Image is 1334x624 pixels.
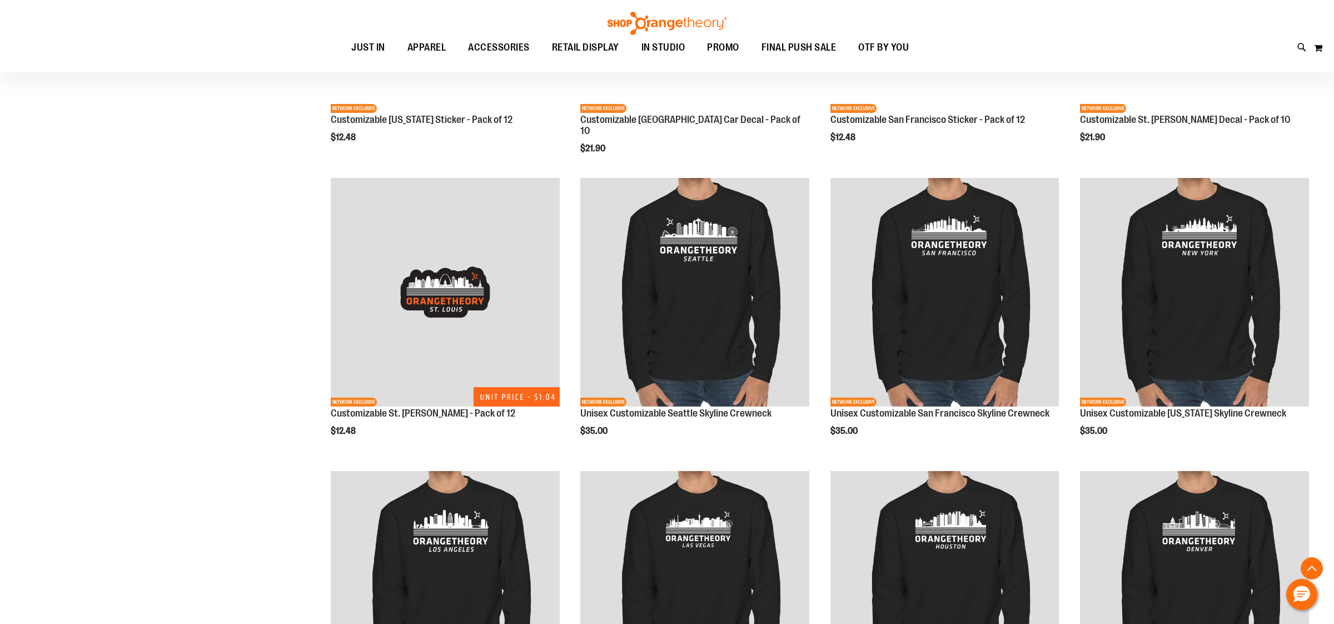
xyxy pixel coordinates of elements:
a: Product image for Unisex Customizable San Francisco Skyline CrewneckNETWORK EXCLUSIVE [830,178,1059,409]
a: Customizable [GEOGRAPHIC_DATA] Car Decal - Pack of 10 [580,114,800,136]
span: $35.00 [830,426,859,436]
a: Product image for Unisex Customizable New York Skyline CrewneckNETWORK EXCLUSIVE [1080,178,1309,409]
a: Product image for Customizable St. Louis Sticker - 12 PKNETWORK EXCLUSIVE [331,178,560,409]
div: product [825,172,1065,464]
a: OTF BY YOU [847,35,920,61]
a: IN STUDIO [630,35,696,61]
img: Shop Orangetheory [606,12,728,35]
div: product [325,172,565,464]
a: ACCESSORIES [457,35,541,61]
span: NETWORK EXCLUSIVE [1080,398,1126,407]
span: $12.48 [331,132,357,142]
span: $12.48 [331,426,357,436]
span: NETWORK EXCLUSIVE [331,398,377,407]
a: FINAL PUSH SALE [750,35,848,61]
a: Unisex Customizable Seattle Skyline Crewneck [580,408,771,419]
span: JUST IN [351,35,385,60]
span: ACCESSORIES [468,35,530,60]
span: $21.90 [580,143,607,153]
img: Product image for Customizable St. Louis Sticker - 12 PK [331,178,560,407]
span: APPAREL [407,35,446,60]
a: Unisex Customizable San Francisco Skyline Crewneck [830,408,1049,419]
span: $35.00 [580,426,609,436]
img: Product image for Unisex Customizable San Francisco Skyline Crewneck [830,178,1059,407]
a: Unisex Customizable [US_STATE] Skyline Crewneck [1080,408,1286,419]
img: Product image for Unisex Customizable New York Skyline Crewneck [1080,178,1309,407]
a: Customizable [US_STATE] Sticker - Pack of 12 [331,114,512,125]
span: $12.48 [830,132,857,142]
a: JUST IN [340,35,396,61]
span: NETWORK EXCLUSIVE [830,398,877,407]
span: OTF BY YOU [858,35,909,60]
a: Customizable St. [PERSON_NAME] Decal - Pack of 10 [1080,114,1291,125]
a: RETAIL DISPLAY [541,35,630,60]
span: FINAL PUSH SALE [761,35,837,60]
div: product [1074,172,1315,464]
span: NETWORK EXCLUSIVE [580,104,626,113]
span: NETWORK EXCLUSIVE [331,104,377,113]
span: $21.90 [1080,132,1107,142]
button: Back To Top [1301,557,1323,580]
span: RETAIL DISPLAY [552,35,619,60]
img: Product image for Unisex Customizable Seattle Skyline Crewneck [580,178,809,407]
a: Customizable San Francisco Sticker - Pack of 12 [830,114,1025,125]
span: $35.00 [1080,426,1109,436]
span: NETWORK EXCLUSIVE [580,398,626,407]
span: NETWORK EXCLUSIVE [1080,104,1126,113]
a: APPAREL [396,35,457,61]
button: Hello, have a question? Let’s chat. [1286,579,1317,610]
a: PROMO [696,35,750,61]
div: product [575,172,815,464]
span: PROMO [707,35,739,60]
span: IN STUDIO [641,35,685,60]
span: NETWORK EXCLUSIVE [830,104,877,113]
a: Customizable St. [PERSON_NAME] - Pack of 12 [331,408,515,419]
a: Product image for Unisex Customizable Seattle Skyline CrewneckNETWORK EXCLUSIVE [580,178,809,409]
